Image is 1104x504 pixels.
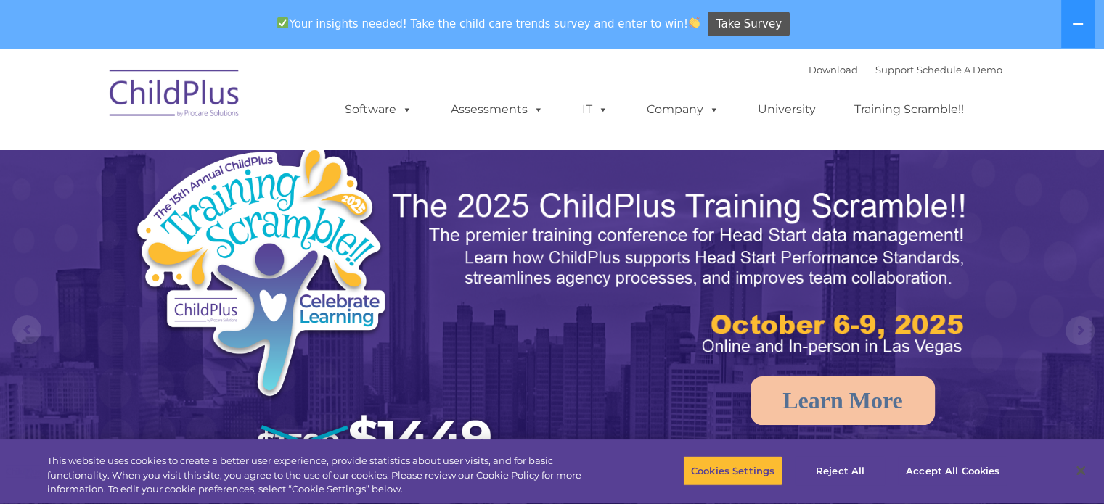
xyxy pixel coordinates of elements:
[898,455,1007,486] button: Accept All Cookies
[917,64,1002,75] a: Schedule A Demo
[202,155,263,166] span: Phone number
[202,96,246,107] span: Last name
[568,95,623,124] a: IT
[716,12,782,37] span: Take Survey
[102,59,248,132] img: ChildPlus by Procare Solutions
[277,17,288,28] img: ✅
[809,64,1002,75] font: |
[1065,455,1097,487] button: Close
[840,95,978,124] a: Training Scramble!!
[875,64,914,75] a: Support
[795,455,886,486] button: Reject All
[632,95,734,124] a: Company
[809,64,858,75] a: Download
[743,95,830,124] a: University
[683,455,782,486] button: Cookies Settings
[689,17,700,28] img: 👏
[271,9,706,38] span: Your insights needed! Take the child care trends survey and enter to win!
[47,454,608,497] div: This website uses cookies to create a better user experience, provide statistics about user visit...
[708,12,790,37] a: Take Survey
[436,95,558,124] a: Assessments
[330,95,427,124] a: Software
[751,376,935,425] a: Learn More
